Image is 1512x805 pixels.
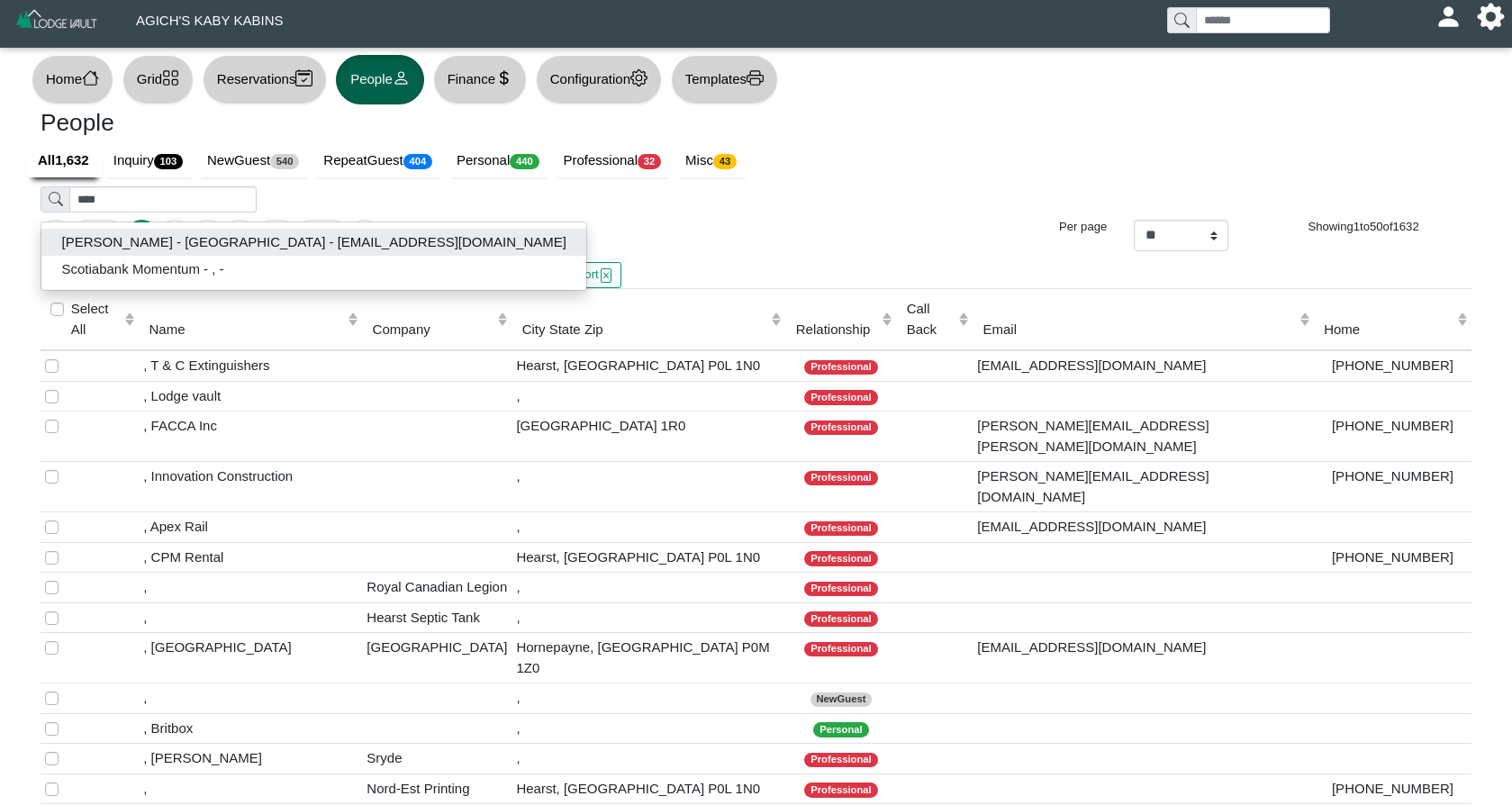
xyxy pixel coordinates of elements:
td: , Innovation Construction [139,462,362,512]
h6: Showing to of [1255,220,1471,234]
span: 440 [510,154,539,169]
button: Financecurrency dollar [433,55,527,104]
td: , CPM Rental [139,542,362,573]
td: , [139,573,362,603]
svg: person fill [1442,10,1455,23]
td: [PERSON_NAME][EMAIL_ADDRESS][DOMAIN_NAME] [973,462,1314,512]
span: Professional [804,421,877,436]
span: 50 [1370,220,1383,233]
svg: printer [747,69,764,86]
td: , [512,573,785,603]
td: [PERSON_NAME][EMAIL_ADDRESS][PERSON_NAME][DOMAIN_NAME] [973,412,1314,462]
td: , [512,713,785,744]
a: All1,632 [27,144,103,178]
div: Company [373,320,493,340]
button: Scotiabank Momentum - , - [41,256,586,283]
div: Call Back [907,299,955,339]
button: Configurationgear [536,55,662,104]
svg: search [1174,13,1189,27]
div: Name [149,320,343,340]
span: 404 [403,154,432,169]
img: Z [14,7,100,39]
td: Hearst, [GEOGRAPHIC_DATA] P0L 1N0 [512,773,785,804]
td: [GEOGRAPHIC_DATA] 1R0 [512,412,785,462]
h3: People [41,109,743,138]
button: Go to page 2 [159,220,189,249]
svg: gear [630,69,647,86]
td: Nord-Est Printing [362,773,512,804]
button: Homehouse [32,55,113,104]
span: Professional [804,582,877,597]
h6: Per page [1012,220,1107,234]
td: [EMAIL_ADDRESS][DOMAIN_NAME] [973,350,1314,381]
td: , [512,381,785,412]
td: , [512,462,785,512]
td: , [512,683,785,714]
a: NewGuest540 [196,144,312,178]
td: Sryde [362,744,512,774]
span: 103 [154,154,183,169]
label: Select All [71,299,120,339]
button: Go to next page [297,220,347,249]
span: 1 [1354,220,1360,233]
span: Professional [804,521,877,537]
span: Professional [804,471,877,486]
span: Professional [804,753,877,768]
td: Royal Canadian Legion [362,573,512,603]
svg: gear fill [1484,10,1498,23]
div: Home [1324,320,1453,340]
ul: Pagination [41,220,985,249]
button: Go to page 3 [193,220,222,249]
span: Professional [804,360,877,375]
td: [GEOGRAPHIC_DATA] [362,633,512,683]
td: , Britbox [139,713,362,744]
svg: person [393,69,410,86]
span: Professional [804,390,877,405]
button: Peopleperson [336,55,423,104]
button: Go to page 4 [225,220,255,249]
td: , FACCA Inc [139,412,362,462]
td: , T & C Extinguishers [139,350,362,381]
td: , [GEOGRAPHIC_DATA] [139,633,362,683]
a: Professional32 [553,144,675,178]
svg: calendar2 check [295,69,312,86]
span: 32 [638,154,661,169]
svg: file excel [599,268,613,283]
button: Templatesprinter [671,55,778,104]
span: Professional [804,782,877,798]
div: [PHONE_NUMBER] [1318,466,1467,487]
span: 1632 [1393,220,1419,233]
td: , [139,602,362,633]
span: 43 [713,154,737,169]
a: Inquiry103 [103,144,196,178]
a: RepeatGuest404 [312,144,446,178]
svg: currency dollar [495,69,512,86]
div: [PHONE_NUMBER] [1318,547,1467,568]
button: Reservationscalendar2 check [203,55,327,104]
span: Professional [804,642,877,657]
div: [PHONE_NUMBER] [1318,416,1467,437]
div: [PHONE_NUMBER] [1318,779,1467,800]
a: Misc43 [675,144,750,178]
button: Go to page 1 [127,220,157,249]
td: , [512,602,785,633]
svg: house [82,69,99,86]
td: Hearst Septic Tank [362,602,512,633]
td: [EMAIL_ADDRESS][DOMAIN_NAME] [973,512,1314,543]
td: [EMAIL_ADDRESS][DOMAIN_NAME] [973,633,1314,683]
button: Exportfile excel [557,262,620,288]
td: Hornepayne, [GEOGRAPHIC_DATA] P0M 1Z0 [512,633,785,683]
div: [PHONE_NUMBER] [1318,356,1467,376]
svg: grid [162,69,179,86]
div: City State Zip [522,320,767,340]
td: Hearst, [GEOGRAPHIC_DATA] P0L 1N0 [512,542,785,573]
td: , [512,744,785,774]
button: Gridgrid [122,55,194,104]
td: , Apex Rail [139,512,362,543]
td: , [512,512,785,543]
span: Professional [804,551,877,566]
div: Relationship [796,320,878,340]
td: , [139,773,362,804]
span: Personal [813,722,868,737]
div: Email [982,320,1294,340]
